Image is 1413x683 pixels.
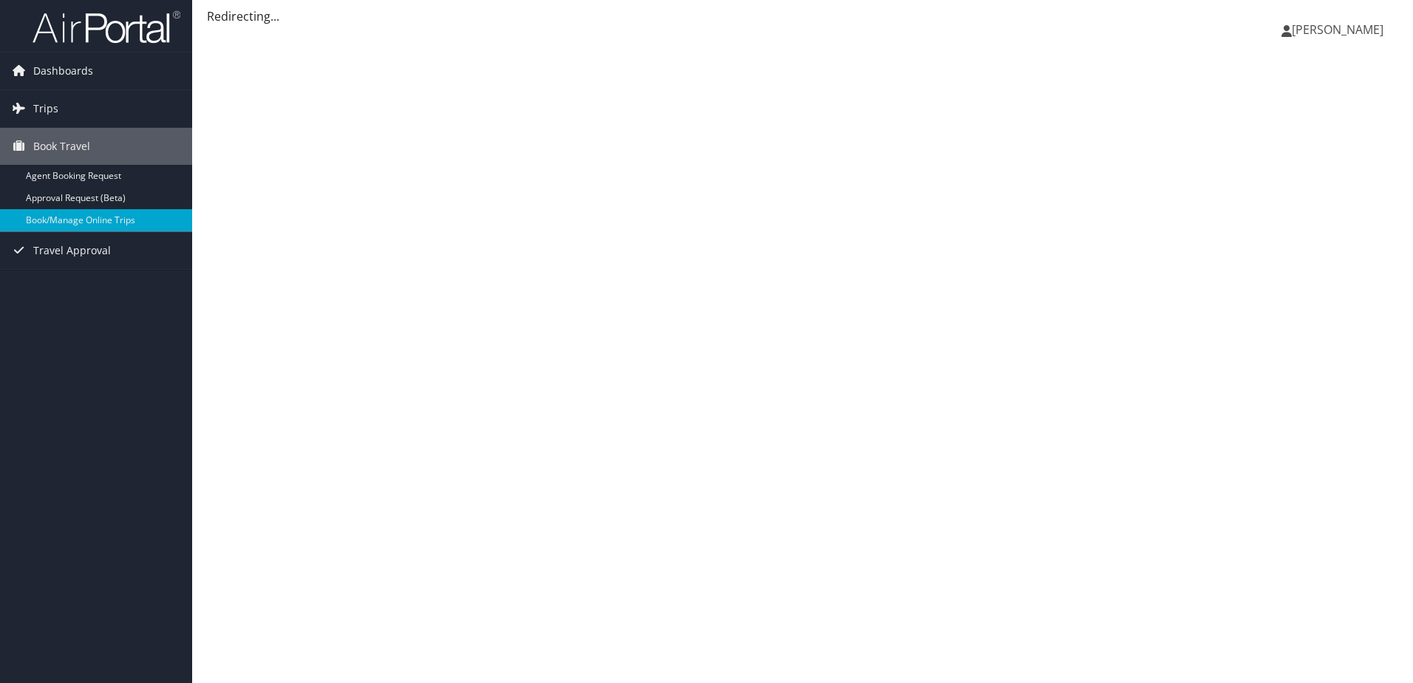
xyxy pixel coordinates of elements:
[33,52,93,89] span: Dashboards
[33,10,180,44] img: airportal-logo.png
[207,7,1398,25] div: Redirecting...
[1292,21,1383,38] span: [PERSON_NAME]
[33,232,111,269] span: Travel Approval
[33,90,58,127] span: Trips
[33,128,90,165] span: Book Travel
[1281,7,1398,52] a: [PERSON_NAME]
